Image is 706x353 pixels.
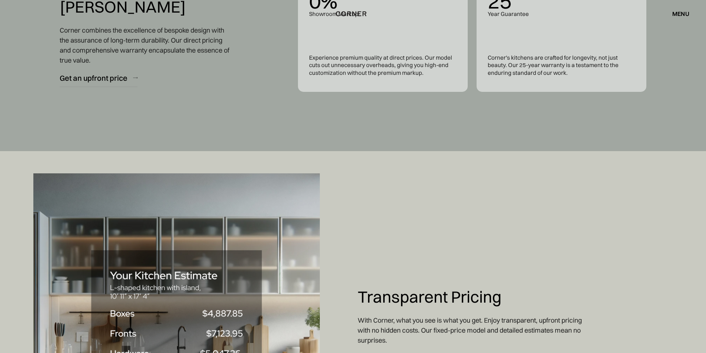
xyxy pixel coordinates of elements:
p: With Corner, what you see is what you get. Enjoy transparent, upfront pricing with no hidden cost... [358,315,587,345]
a: Get an upfront price [60,69,137,87]
a: home [327,9,379,19]
p: Corner combines the excellence of bespoke design with the assurance of long-term durability. Our ... [60,25,229,65]
p: Experience premium quality at direct prices. Our model cuts out unnecessary overheads, giving you... [309,54,457,77]
div: Get an upfront price [60,73,127,83]
div: menu [665,7,689,20]
h3: Transparent Pricing [358,288,587,306]
p: Corner's kitchens are crafted for longevity, not just beauty. Our 25-year warranty is a testament... [488,54,635,77]
div: menu [672,11,689,17]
